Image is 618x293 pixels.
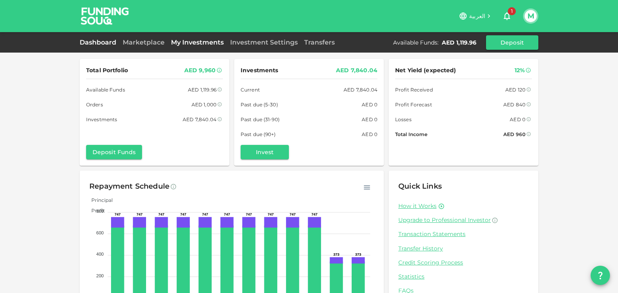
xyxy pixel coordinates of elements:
div: AED 7,840.04 [336,65,377,75]
span: Investments [86,115,117,124]
a: Transfers [301,39,338,46]
span: العربية [469,12,485,20]
span: Upgrade to Professional Investor [398,216,491,224]
span: Available Funds [86,85,125,94]
div: AED 1,119.96 [442,39,476,47]
a: How it Works [398,202,437,210]
span: Net Yield (expected) [395,65,456,75]
span: Losses [395,115,412,124]
div: AED 0 [510,115,525,124]
span: Past due (90+) [241,130,276,138]
span: Total Portfolio [86,65,128,75]
button: 1 [499,8,515,24]
span: Principal [85,197,113,203]
div: 12% [515,65,525,75]
div: AED 9,960 [184,65,216,75]
a: Credit Scoring Process [398,259,529,267]
tspan: 200 [96,273,103,278]
div: AED 1,119.96 [188,85,216,94]
div: AED 7,840.04 [183,115,216,124]
div: AED 0 [362,115,377,124]
a: Statistics [398,273,529,281]
a: Upgrade to Professional Investor [398,216,529,224]
span: Past due (31-90) [241,115,280,124]
button: Deposit [486,35,538,50]
span: Orders [86,100,103,109]
div: AED 840 [503,100,525,109]
tspan: 800 [96,209,103,214]
tspan: 600 [96,230,103,235]
div: AED 1,000 [192,100,216,109]
a: Dashboard [80,39,119,46]
a: Transfer History [398,245,529,252]
div: Available Funds : [393,39,439,47]
span: Profit [85,208,105,214]
a: My Investments [168,39,227,46]
button: Invest [241,145,289,159]
a: Transaction Statements [398,230,529,238]
span: Profit Forecast [395,100,432,109]
span: Profit Received [395,85,433,94]
div: AED 7,840.04 [344,85,377,94]
span: 1 [508,7,516,15]
tspan: 400 [96,252,103,256]
span: Current [241,85,260,94]
div: AED 0 [362,130,377,138]
span: Quick Links [398,182,442,191]
div: AED 0 [362,100,377,109]
div: AED 960 [503,130,525,138]
a: Marketplace [119,39,168,46]
span: Investments [241,65,278,75]
button: M [525,10,537,22]
button: Deposit Funds [86,145,142,159]
a: Investment Settings [227,39,301,46]
div: AED 120 [505,85,525,94]
button: question [591,266,610,285]
span: Past due (5-30) [241,100,278,109]
span: Total Income [395,130,427,138]
div: Repayment Schedule [89,180,169,193]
